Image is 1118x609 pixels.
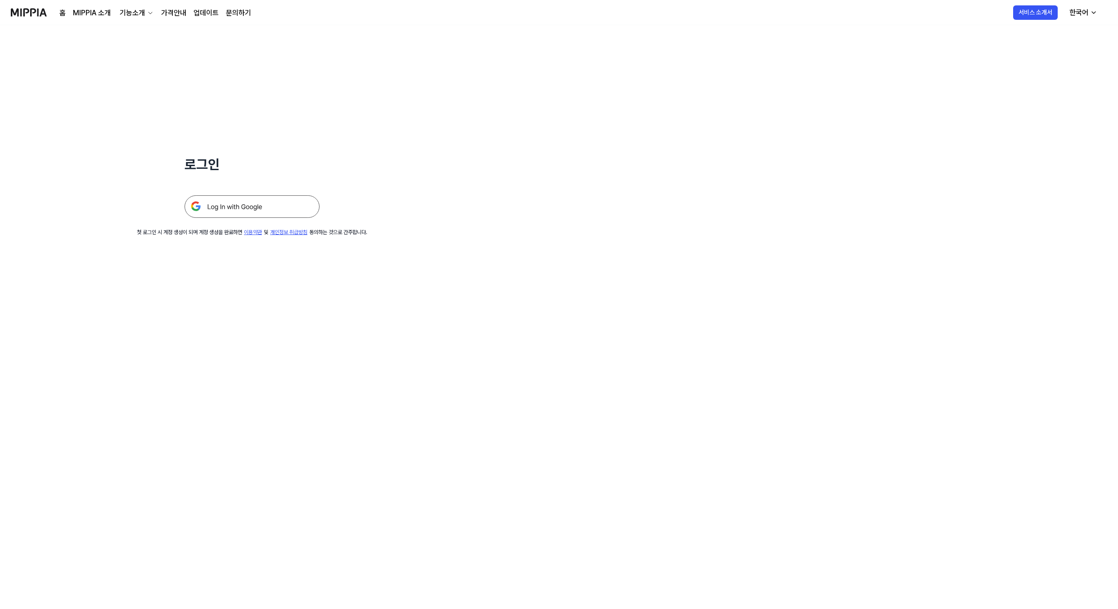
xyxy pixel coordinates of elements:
a: MIPPIA 소개 [73,8,111,18]
a: 이용약관 [244,229,262,235]
div: 첫 로그인 시 계정 생성이 되며 계정 생성을 완료하면 및 동의하는 것으로 간주합니다. [137,229,367,236]
button: 기능소개 [118,8,154,18]
a: 홈 [59,8,66,18]
a: 문의하기 [226,8,251,18]
div: 한국어 [1068,7,1090,18]
a: 가격안내 [161,8,186,18]
button: 한국어 [1062,4,1103,22]
h1: 로그인 [185,155,320,174]
div: 기능소개 [118,8,147,18]
img: 구글 로그인 버튼 [185,195,320,218]
a: 업데이트 [194,8,219,18]
button: 서비스 소개서 [1013,5,1058,20]
a: 개인정보 취급방침 [270,229,307,235]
